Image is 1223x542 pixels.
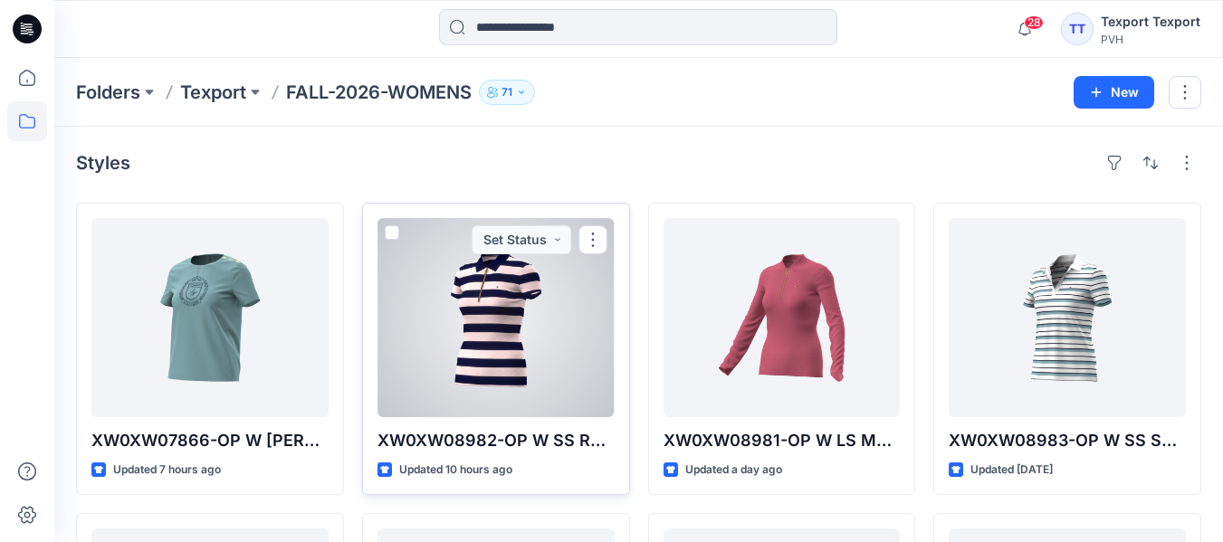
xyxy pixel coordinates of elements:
[180,80,246,105] a: Texport
[76,80,140,105] a: Folders
[949,218,1186,417] a: XW0XW08983-OP W SS STRIPE SPLIT-NK POLO-V01
[664,428,901,453] p: XW0XW08981-OP W LS MANGO ZIP POLO-V01
[949,428,1186,453] p: XW0XW08983-OP W SS STRIPE SPLIT-NK POLO-V01
[685,461,782,480] p: Updated a day ago
[502,82,512,102] p: 71
[1101,33,1200,46] div: PVH
[970,461,1053,480] p: Updated [DATE]
[1074,76,1154,109] button: New
[399,461,512,480] p: Updated 10 hours ago
[1061,13,1094,45] div: TT
[479,80,535,105] button: 71
[91,428,329,453] p: XW0XW07866-OP W [PERSON_NAME] TEE-V01
[113,461,221,480] p: Updated 7 hours ago
[91,218,329,417] a: XW0XW07866-OP W BILLIE BUTTON TEE-V01
[377,428,615,453] p: XW0XW08982-OP W SS RUGBY MNGO SLIM ZIP POLO-V01
[1024,15,1044,30] span: 28
[664,218,901,417] a: XW0XW08981-OP W LS MANGO ZIP POLO-V01
[377,218,615,417] a: XW0XW08982-OP W SS RUGBY MNGO SLIM ZIP POLO-V01
[76,152,130,174] h4: Styles
[1101,11,1200,33] div: Texport Texport
[286,80,472,105] p: FALL-2026-WOMENS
